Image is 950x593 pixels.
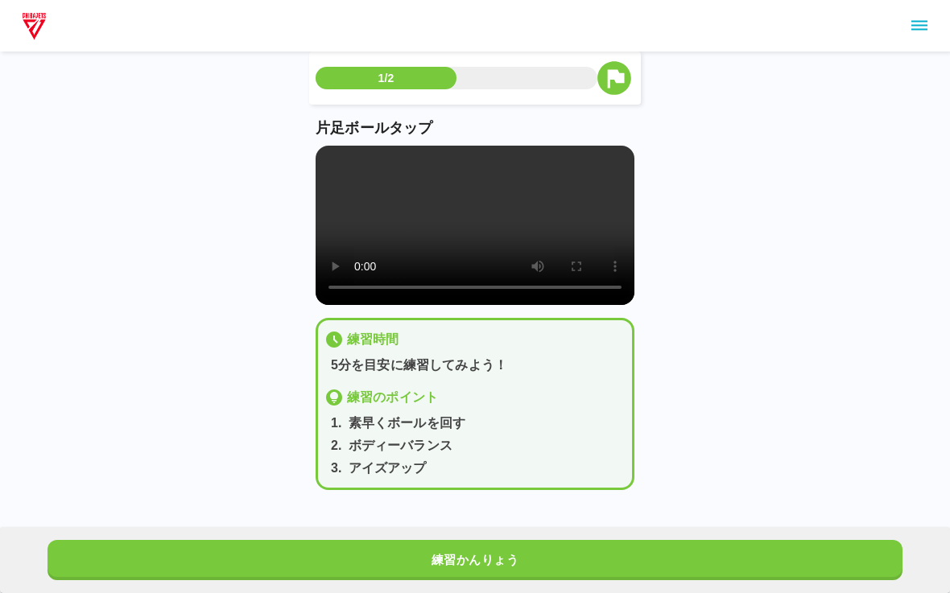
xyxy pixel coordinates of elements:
[347,330,399,349] p: 練習時間
[349,414,465,433] p: 素早くボールを回す
[347,388,438,407] p: 練習のポイント
[331,459,342,478] p: 3 .
[906,12,933,39] button: sidemenu
[331,414,342,433] p: 1 .
[19,10,49,42] img: dummy
[331,356,626,375] p: 5分を目安に練習してみよう！
[349,436,452,455] p: ボディーバランス
[316,117,634,139] p: 片足ボールタップ
[378,70,394,86] p: 1/2
[331,436,342,455] p: 2 .
[349,459,427,478] p: アイズアップ
[47,540,902,580] button: 練習かんりょう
